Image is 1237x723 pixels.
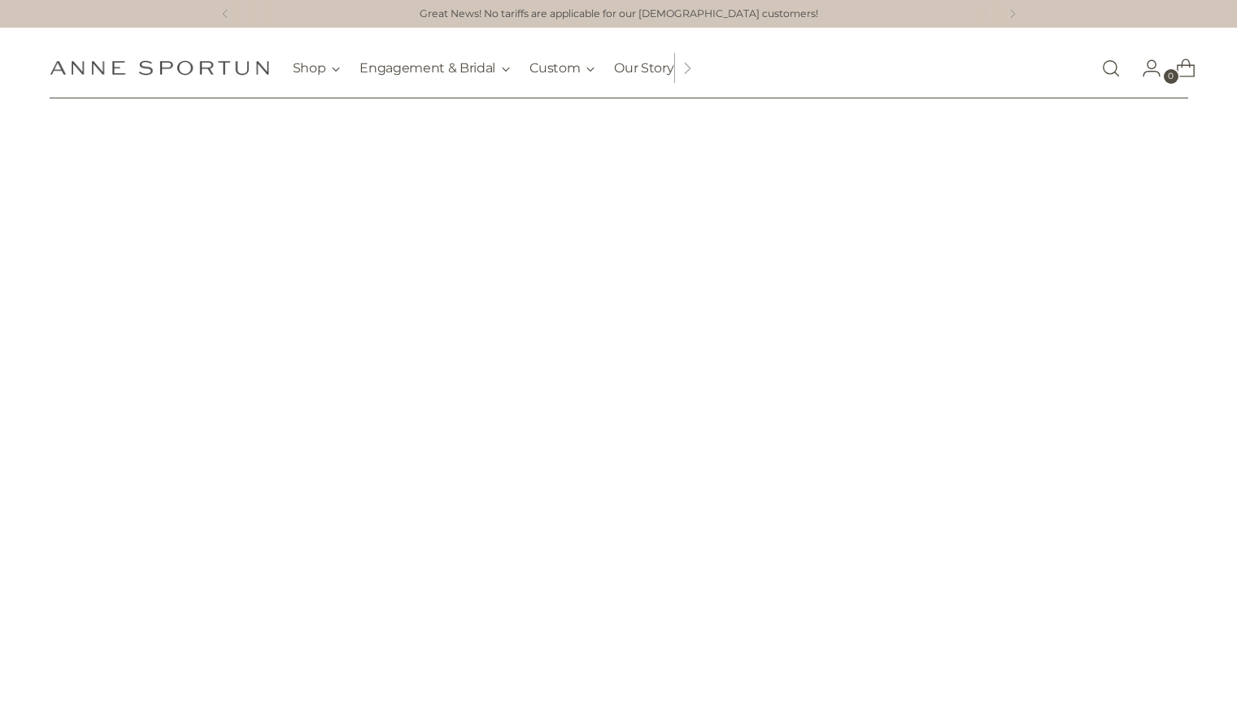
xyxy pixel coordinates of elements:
[565,479,672,518] a: New Pieces
[583,491,654,506] span: New Pieces
[359,50,510,86] button: Engagement & Bridal
[1164,69,1178,84] span: 0
[293,50,341,86] button: Shop
[50,60,269,76] a: Anne Sportun Fine Jewellery
[1095,52,1127,85] a: Open search modal
[420,7,818,22] a: Great News! No tariffs are applicable for our [DEMOGRAPHIC_DATA] customers!
[1129,52,1161,85] a: Go to the account page
[529,50,595,86] button: Custom
[1163,52,1196,85] a: Open cart modal
[614,50,673,86] a: Our Story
